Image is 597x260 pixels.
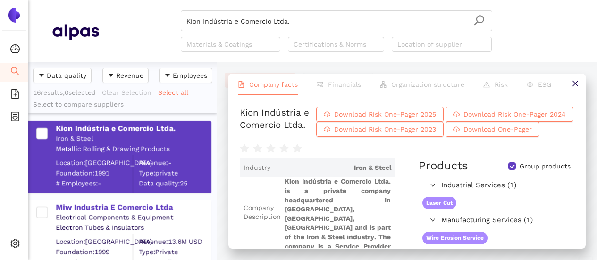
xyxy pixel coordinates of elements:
[240,144,249,153] span: star
[10,86,20,105] span: file-add
[47,70,86,81] span: Data quality
[173,70,207,81] span: Employees
[572,80,579,87] span: close
[56,158,133,168] div: Location: [GEOGRAPHIC_DATA]
[116,70,143,81] span: Revenue
[495,81,508,88] span: Risk
[453,111,460,118] span: cloud-download
[391,81,464,88] span: Organization structure
[538,81,551,88] span: ESG
[274,163,392,173] span: Iron & Steel
[317,81,323,88] span: fund-view
[158,87,188,98] span: Select all
[334,109,436,119] span: Download Risk One-Pager 2025
[446,107,573,122] button: cloud-downloadDownload Risk One-Pager 2024
[56,144,210,154] div: Metallic Rolling & Drawing Products
[238,81,244,88] span: file-text
[483,81,490,88] span: warning
[56,124,210,134] div: Kion Indústria e Comercio Ltda.
[430,217,436,223] span: right
[10,63,20,82] span: search
[7,8,22,23] img: Logo
[463,124,532,134] span: Download One-Pager
[244,203,281,222] span: Company Description
[279,144,289,153] span: star
[380,81,387,88] span: apartment
[10,41,20,59] span: dashboard
[266,144,276,153] span: star
[564,74,586,95] button: close
[446,122,539,137] button: cloud-downloadDownload One-Pager
[56,202,210,213] div: Miw Industria E Comercio Ltda
[52,20,99,43] img: Homepage
[463,109,566,119] span: Download Risk One-Pager 2024
[56,247,133,257] span: Foundation: 1999
[102,68,149,83] button: caret-downRevenue
[56,134,210,143] div: Iron & Steel
[56,178,133,188] span: # Employees: -
[244,163,270,173] span: Industry
[56,213,210,222] div: Electrical Components & Equipment
[293,144,302,153] span: star
[10,109,20,127] span: container
[101,85,158,100] button: Clear Selection
[441,180,543,191] span: Industrial Services (1)
[158,85,194,100] button: Select all
[419,158,468,174] div: Products
[419,213,547,228] div: Manufacturing Services (1)
[56,223,210,233] div: Electron Tubes & Insulators
[324,111,330,118] span: cloud-download
[453,126,460,134] span: cloud-download
[139,168,210,178] span: Type: private
[430,182,436,188] span: right
[240,107,314,137] div: Kion Indústria e Comercio Ltda.
[139,247,210,257] span: Type: Private
[516,162,574,171] span: Group products
[527,81,533,88] span: eye
[164,72,171,80] span: caret-down
[253,144,262,153] span: star
[316,107,444,122] button: cloud-downloadDownload Risk One-Pager 2025
[422,197,456,210] span: Laser Cut
[473,15,485,26] span: search
[38,72,45,80] span: caret-down
[419,178,547,193] div: Industrial Services (1)
[316,122,444,137] button: cloud-downloadDownload Risk One-Pager 2023
[324,126,330,134] span: cloud-download
[10,235,20,254] span: setting
[139,237,210,246] div: Revenue: 13.6M USD
[108,72,114,80] span: caret-down
[33,68,92,83] button: caret-downData quality
[249,81,298,88] span: Company facts
[56,237,133,246] div: Location: [GEOGRAPHIC_DATA]
[334,124,436,134] span: Download Risk One-Pager 2023
[285,177,392,248] span: Kion Indústria e Comercio Ltda. is a private company headquartered in [GEOGRAPHIC_DATA], [GEOGRAP...
[139,178,210,188] span: Data quality: 25
[56,168,133,178] span: Foundation: 1991
[159,68,212,83] button: caret-downEmployees
[33,89,96,96] span: 16 results, 0 selected
[33,100,212,109] div: Select to compare suppliers
[422,232,488,244] span: Wire Erosion Service
[139,158,210,168] div: Revenue: -
[441,215,543,226] span: Manufacturing Services (1)
[328,81,361,88] span: Financials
